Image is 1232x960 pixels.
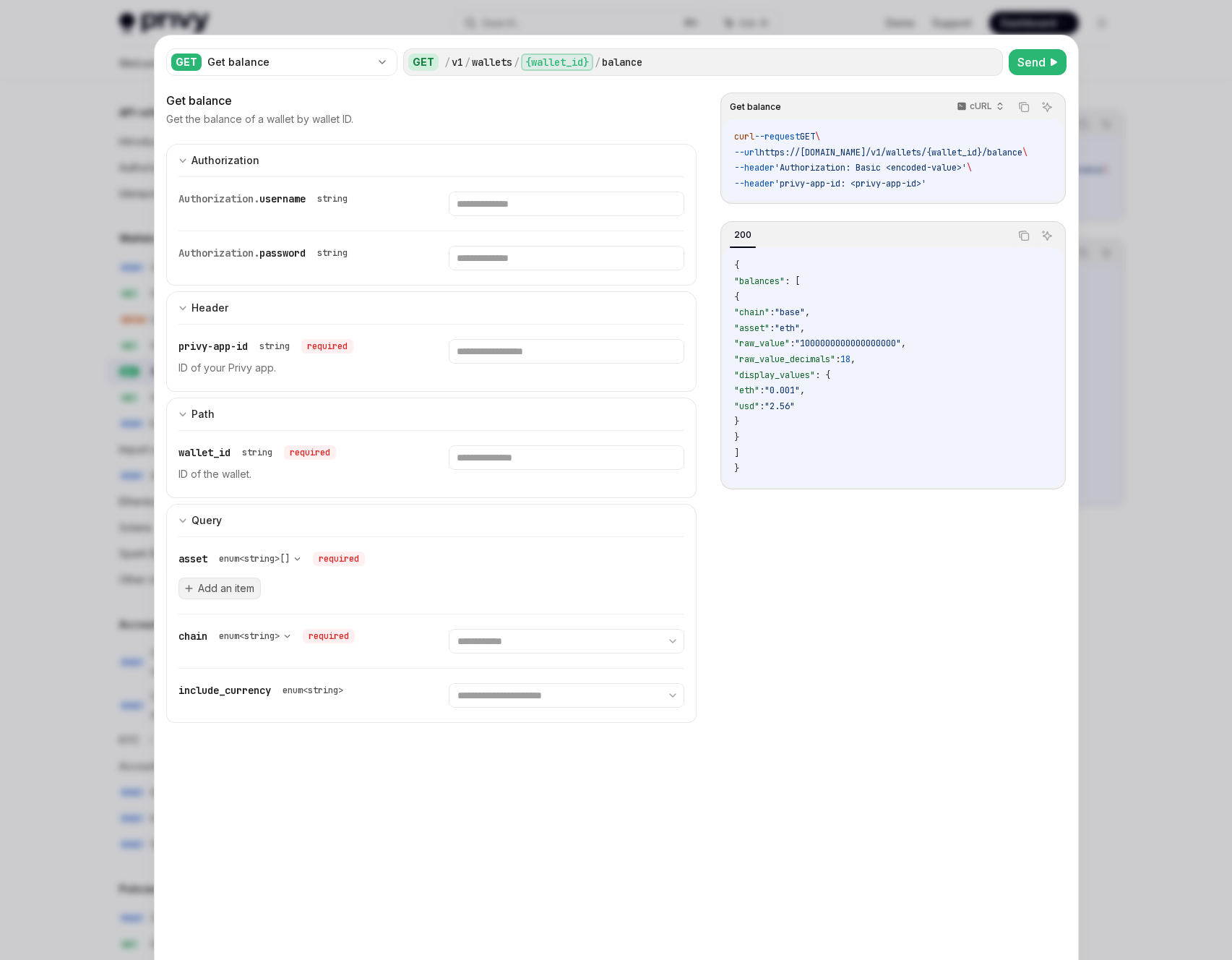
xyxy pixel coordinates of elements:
[901,338,906,349] span: ,
[734,307,770,318] span: "chain"
[166,112,353,127] p: Get the balance of a wallet by wallet ID.
[178,247,259,260] span: Authorization.
[198,581,254,596] span: Add an item
[815,131,820,142] span: \
[770,307,775,318] span: :
[790,338,795,349] span: :
[764,385,800,396] span: "0.001"
[166,291,697,324] button: expand input section
[800,322,805,334] span: ,
[178,683,349,698] div: include_currency
[734,131,754,142] span: curl
[259,340,290,352] div: string
[734,338,790,349] span: "raw_value"
[178,446,231,459] span: wallet_id
[785,275,800,287] span: : [
[465,55,470,69] div: /
[764,400,795,412] span: "2.56"
[178,684,271,697] span: include_currency
[191,512,222,529] div: Query
[775,162,967,173] span: 'Authorization: Basic <encoded-value>'
[734,385,759,396] span: "eth"
[178,192,353,206] div: Authorization.username
[178,630,207,643] span: chain
[166,398,697,430] button: expand input section
[242,447,272,458] div: string
[805,307,810,318] span: ,
[283,685,343,696] div: enum<string>
[1038,98,1056,116] button: Ask AI
[734,322,770,334] span: "asset"
[730,101,781,113] span: Get balance
[734,260,739,271] span: {
[191,406,215,423] div: Path
[166,144,697,176] button: expand input section
[734,275,785,287] span: "balances"
[166,47,397,77] button: GETGet balance
[734,178,775,189] span: --header
[754,131,800,142] span: --request
[514,55,520,69] div: /
[775,307,805,318] span: "base"
[734,416,739,427] span: }
[949,95,1010,119] button: cURL
[734,432,739,443] span: }
[178,552,365,566] div: asset
[317,247,348,259] div: string
[178,466,414,483] p: ID of the wallet.
[734,353,835,365] span: "raw_value_decimals"
[452,55,463,69] div: v1
[191,152,259,169] div: Authorization
[759,385,764,396] span: :
[259,192,306,205] span: username
[775,178,926,189] span: 'privy-app-id: <privy-app-id>'
[795,338,901,349] span: "1000000000000000000"
[595,55,600,69] div: /
[166,92,697,109] div: Get balance
[171,53,202,71] div: GET
[734,162,775,173] span: --header
[759,400,764,412] span: :
[284,445,336,460] div: required
[1038,226,1056,245] button: Ask AI
[734,447,739,459] span: ]
[1022,147,1028,158] span: \
[734,369,815,381] span: "display_values"
[840,353,850,365] span: 18
[444,55,450,69] div: /
[602,55,642,69] div: balance
[800,131,815,142] span: GET
[734,400,759,412] span: "usd"
[734,291,739,303] span: {
[1015,226,1033,245] button: Copy the contents from the code block
[800,385,805,396] span: ,
[317,193,348,205] div: string
[178,359,414,377] p: ID of your Privy app.
[166,504,697,536] button: expand input section
[178,246,353,260] div: Authorization.password
[191,299,228,317] div: Header
[313,552,365,566] div: required
[1015,98,1033,116] button: Copy the contents from the code block
[178,192,259,205] span: Authorization.
[301,339,353,353] div: required
[730,226,756,244] div: 200
[734,147,759,158] span: --url
[775,322,800,334] span: "eth"
[759,147,1022,158] span: https://[DOMAIN_NAME]/v1/wallets/{wallet_id}/balance
[970,100,992,112] p: cURL
[408,53,439,71] div: GET
[303,629,355,643] div: required
[1017,53,1046,71] span: Send
[178,339,353,353] div: privy-app-id
[770,322,775,334] span: :
[207,55,371,69] div: Get balance
[259,247,306,260] span: password
[1009,49,1067,75] button: Send
[178,340,248,353] span: privy-app-id
[178,552,207,565] span: asset
[521,53,593,71] div: {wallet_id}
[178,629,355,643] div: chain
[734,463,739,474] span: }
[835,353,840,365] span: :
